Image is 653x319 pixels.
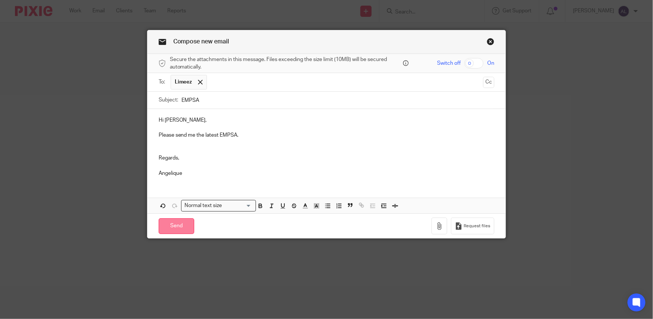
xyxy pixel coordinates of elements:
[483,77,494,88] button: Cc
[159,96,178,104] label: Subject:
[159,218,194,234] input: Send
[159,131,495,139] p: Please send me the latest EMPSA.
[181,200,256,212] div: Search for option
[464,223,490,229] span: Request files
[173,39,229,45] span: Compose new email
[159,170,495,177] p: Angelique
[451,218,494,234] button: Request files
[159,78,167,86] label: To:
[487,60,494,67] span: On
[170,56,401,71] span: Secure the attachments in this message. Files exceeding the size limit (10MB) will be secured aut...
[225,202,251,210] input: Search for option
[159,116,495,124] p: Hi [PERSON_NAME],
[159,154,495,162] p: Regards,
[175,78,192,86] span: Limeez
[487,38,494,48] a: Close this dialog window
[437,60,461,67] span: Switch off
[183,202,224,210] span: Normal text size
